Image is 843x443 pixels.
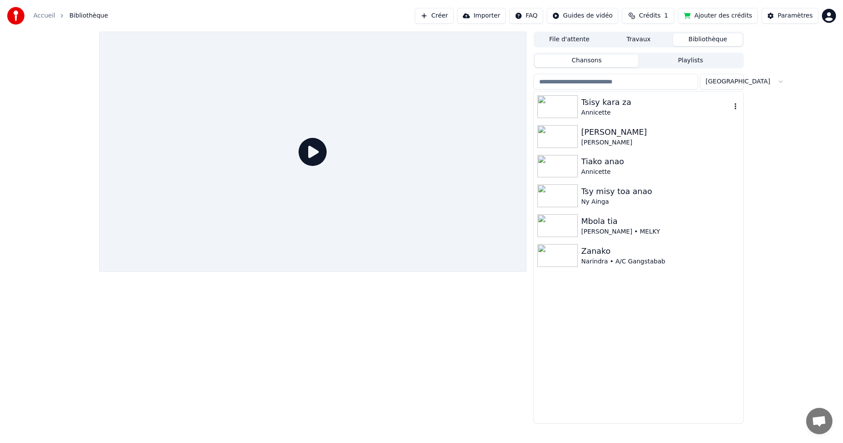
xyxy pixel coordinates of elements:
[622,8,674,24] button: Crédits1
[706,77,770,86] span: [GEOGRAPHIC_DATA]
[581,245,740,257] div: Zanako
[581,215,740,227] div: Mbola tia
[69,11,108,20] span: Bibliothèque
[761,8,818,24] button: Paramètres
[581,185,740,198] div: Tsy misy toa anao
[547,8,618,24] button: Guides de vidéo
[7,7,25,25] img: youka
[457,8,506,24] button: Importer
[535,33,604,46] button: File d'attente
[581,198,740,206] div: Ny Ainga
[778,11,813,20] div: Paramètres
[535,54,639,67] button: Chansons
[806,408,832,434] div: Ouvrir le chat
[581,138,740,147] div: [PERSON_NAME]
[581,227,740,236] div: [PERSON_NAME] • MELKY
[604,33,674,46] button: Travaux
[33,11,108,20] nav: breadcrumb
[581,96,731,108] div: Tsisy kara za
[581,126,740,138] div: [PERSON_NAME]
[415,8,454,24] button: Créer
[639,11,660,20] span: Crédits
[664,11,668,20] span: 1
[581,257,740,266] div: Narindra • A/C Gangstabab
[673,33,742,46] button: Bibliothèque
[581,108,731,117] div: Annicette
[678,8,758,24] button: Ajouter des crédits
[638,54,742,67] button: Playlists
[581,155,740,168] div: Tiako anao
[509,8,543,24] button: FAQ
[581,168,740,176] div: Annicette
[33,11,55,20] a: Accueil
